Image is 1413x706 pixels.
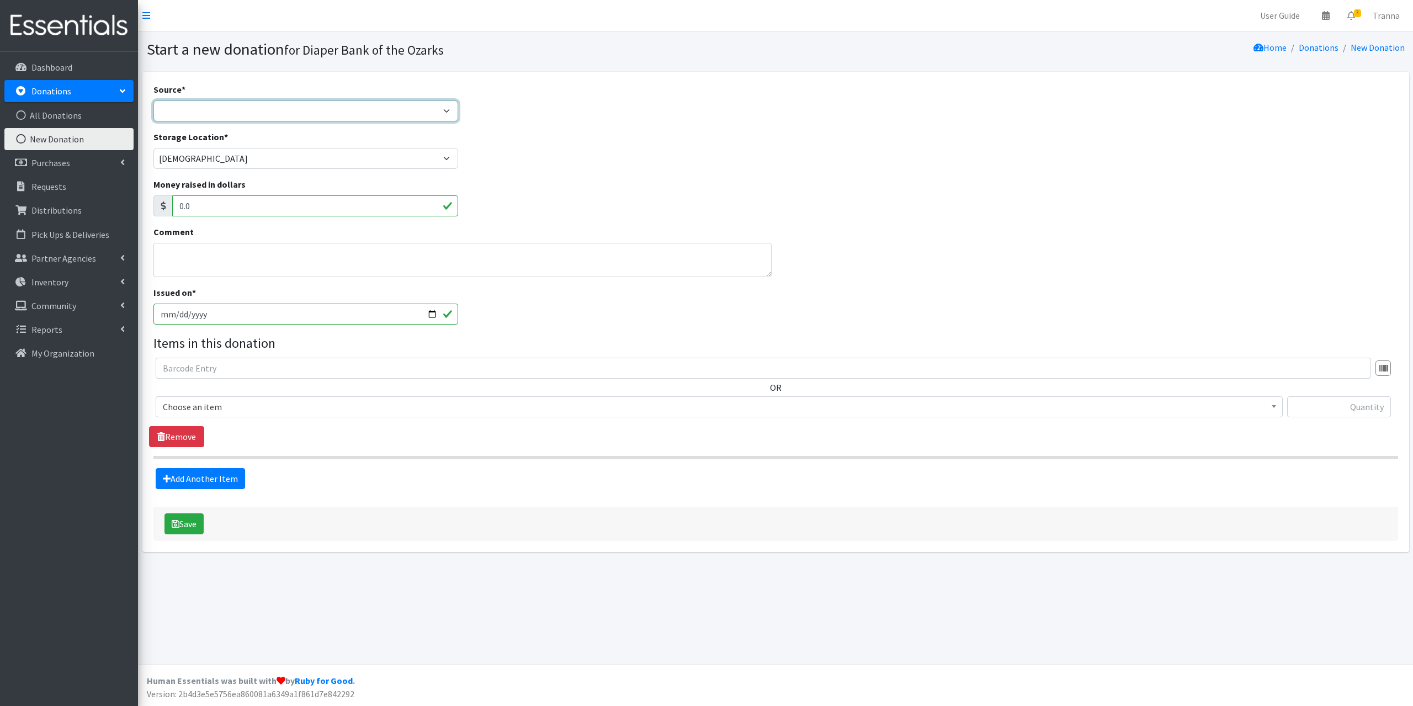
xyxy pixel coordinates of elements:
a: Inventory [4,271,134,293]
abbr: required [224,131,228,142]
span: Version: 2b4d3e5e5756ea860081a6349a1f861d7e842292 [147,688,354,699]
a: Requests [4,176,134,198]
p: Donations [31,86,71,97]
p: Purchases [31,157,70,168]
a: Pick Ups & Deliveries [4,224,134,246]
a: User Guide [1251,4,1309,26]
p: Community [31,300,76,311]
span: Choose an item [156,396,1283,417]
h1: Start a new donation [147,40,772,59]
a: New Donation [4,128,134,150]
a: Ruby for Good [295,675,353,686]
a: Distributions [4,199,134,221]
a: Community [4,295,134,317]
a: 3 [1338,4,1364,26]
input: Quantity [1287,396,1391,417]
a: Remove [149,426,204,447]
img: HumanEssentials [4,7,134,44]
p: Partner Agencies [31,253,96,264]
p: Inventory [31,277,68,288]
button: Save [164,513,204,534]
span: Choose an item [163,399,1276,415]
p: Reports [31,324,62,335]
label: Source [153,83,185,96]
a: Tranna [1364,4,1409,26]
a: All Donations [4,104,134,126]
p: Requests [31,181,66,192]
a: Reports [4,319,134,341]
strong: Human Essentials was built with by . [147,675,355,686]
a: My Organization [4,342,134,364]
a: Purchases [4,152,134,174]
p: My Organization [31,348,94,359]
a: Donations [4,80,134,102]
abbr: required [182,84,185,95]
abbr: required [192,287,196,298]
p: Dashboard [31,62,72,73]
a: Add Another Item [156,468,245,489]
a: Home [1253,42,1287,53]
a: Donations [1299,42,1338,53]
input: Barcode Entry [156,358,1371,379]
a: New Donation [1351,42,1405,53]
a: Dashboard [4,56,134,78]
small: for Diaper Bank of the Ozarks [284,42,444,58]
span: 3 [1354,9,1361,17]
label: Storage Location [153,130,228,144]
label: Comment [153,225,194,238]
p: Pick Ups & Deliveries [31,229,109,240]
a: Partner Agencies [4,247,134,269]
label: Issued on [153,286,196,299]
label: OR [770,381,782,394]
label: Money raised in dollars [153,178,246,191]
legend: Items in this donation [153,333,1398,353]
p: Distributions [31,205,82,216]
